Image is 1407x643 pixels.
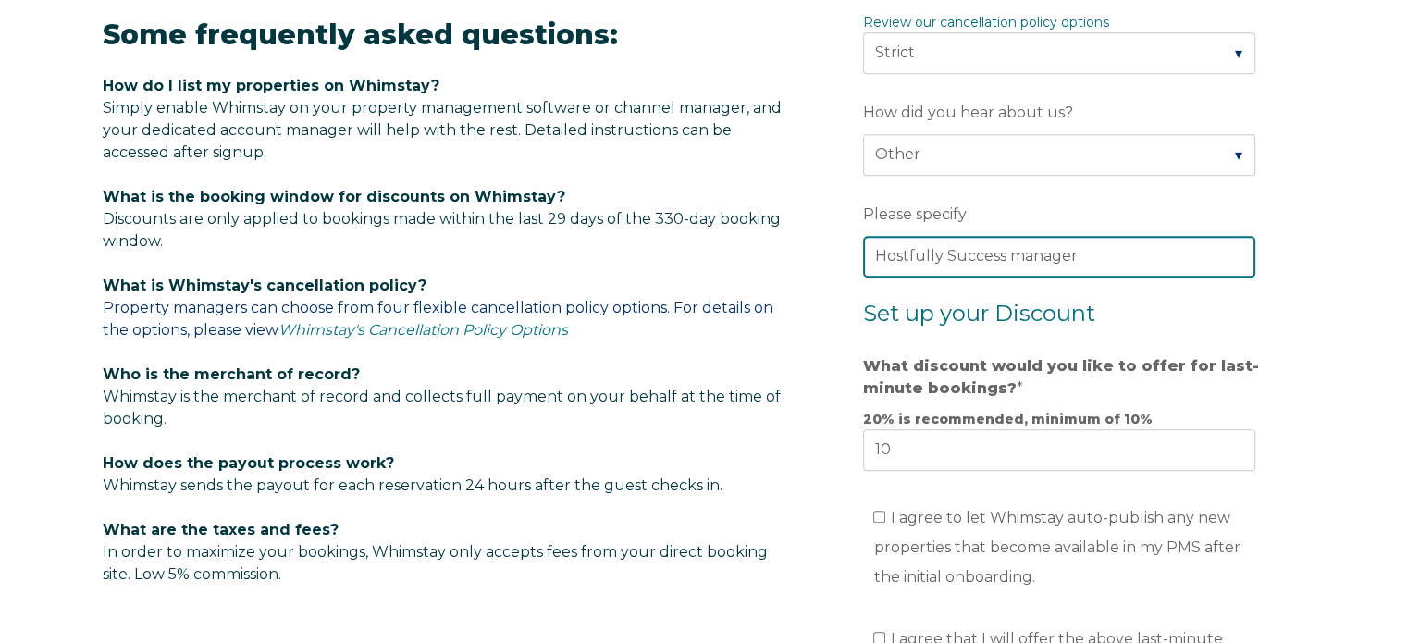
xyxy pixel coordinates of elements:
span: What is Whimstay's cancellation policy? [103,277,426,294]
strong: 20% is recommended, minimum of 10% [863,411,1153,427]
span: Set up your Discount [863,300,1095,327]
span: Some frequently asked questions: [103,18,618,52]
span: What is the booking window for discounts on Whimstay? [103,188,565,205]
span: In order to maximize your bookings, Whimstay only accepts fees from your direct booking site. Low... [103,521,768,583]
span: I agree to let Whimstay auto-publish any new properties that become available in my PMS after the... [873,509,1240,586]
span: Whimstay is the merchant of record and collects full payment on your behalf at the time of booking. [103,388,781,427]
p: Property managers can choose from four flexible cancellation policy options. For details on the o... [103,275,791,341]
a: Review our cancellation policy options [863,14,1109,31]
span: How does the payout process work? [103,454,394,472]
strong: What discount would you like to offer for last-minute bookings? [863,357,1259,397]
span: Simply enable Whimstay on your property management software or channel manager, and your dedicate... [103,99,782,161]
a: Whimstay's Cancellation Policy Options [278,321,568,339]
span: How do I list my properties on Whimstay? [103,77,439,94]
span: What are the taxes and fees? [103,521,339,538]
span: Please specify [863,200,967,229]
span: Who is the merchant of record? [103,365,360,383]
input: I agree to let Whimstay auto-publish any new properties that become available in my PMS after the... [873,511,885,523]
span: Whimstay sends the payout for each reservation 24 hours after the guest checks in. [103,476,722,494]
span: Discounts are only applied to bookings made within the last 29 days of the 330-day booking window. [103,210,781,250]
span: How did you hear about us? [863,98,1073,127]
